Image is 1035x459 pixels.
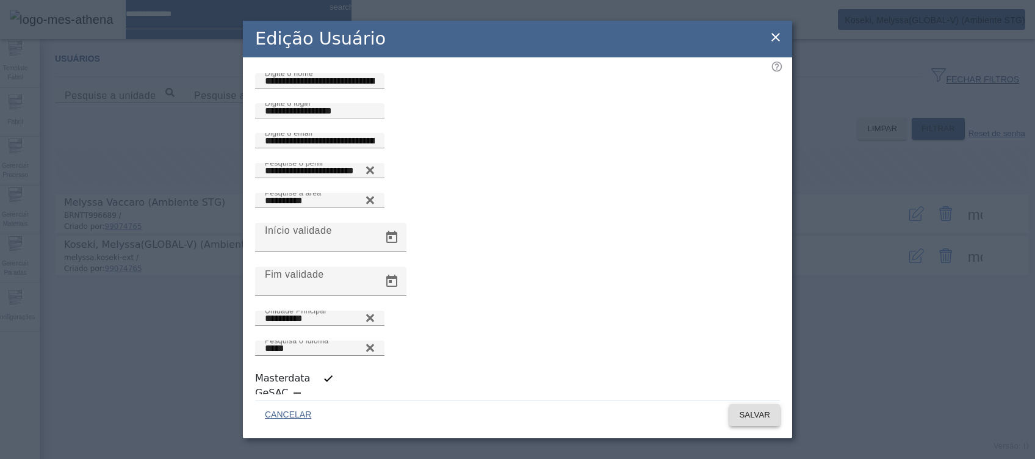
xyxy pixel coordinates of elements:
[255,26,386,52] h2: Edição Usuário
[265,69,313,77] mat-label: Digite o nome
[265,189,321,197] mat-label: Pesquise a área
[265,159,323,167] mat-label: Pesquise o perfil
[265,306,326,314] mat-label: Unidade Principal
[265,269,324,280] mat-label: Fim validade
[729,404,780,426] button: SALVAR
[265,409,311,421] span: CANCELAR
[377,223,406,252] button: Open calendar
[265,129,312,137] mat-label: Digite o email
[255,404,321,426] button: CANCELAR
[265,164,375,178] input: Number
[265,311,375,326] input: Number
[739,409,770,421] span: SALVAR
[265,225,332,236] mat-label: Início validade
[377,267,406,296] button: Open calendar
[265,99,311,107] mat-label: Digite o login
[265,341,375,356] input: Number
[265,193,375,208] input: Number
[255,386,291,400] label: GeSAC
[255,371,312,386] label: Masterdata
[265,336,328,344] mat-label: Pesquisa o idioma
